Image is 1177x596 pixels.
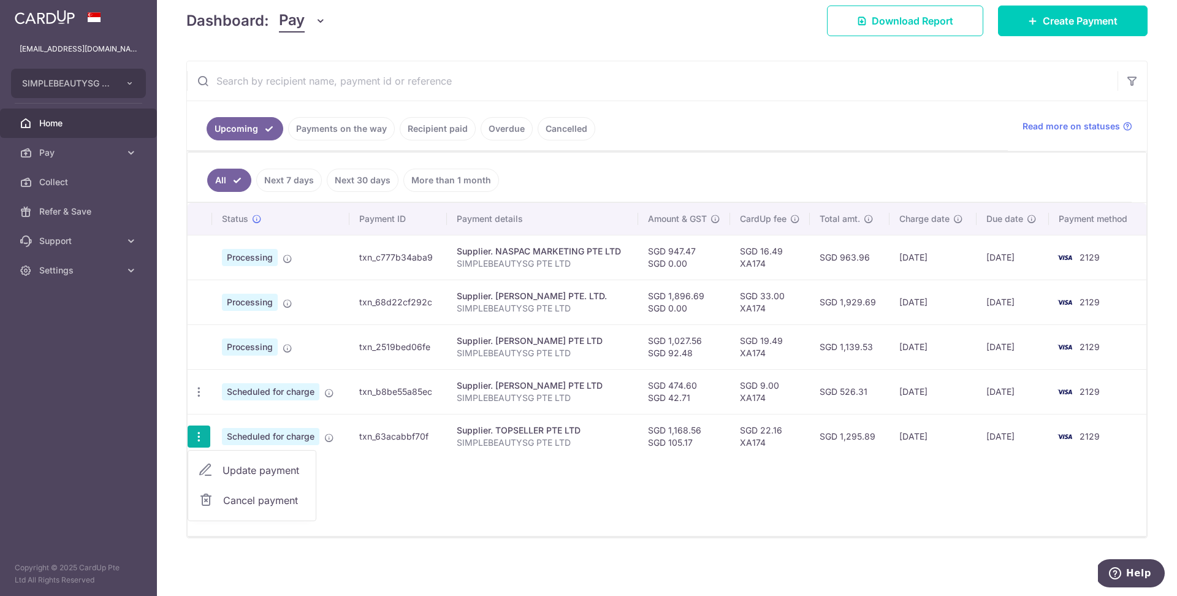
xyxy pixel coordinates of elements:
td: SGD 22.16 XA174 [730,414,810,459]
td: SGD 33.00 XA174 [730,280,810,324]
h4: Dashboard: [186,10,269,32]
img: Bank Card [1053,384,1077,399]
td: SGD 474.60 SGD 42.71 [638,369,730,414]
button: Pay [279,9,326,32]
p: SIMPLEBEAUTYSG PTE LTD [457,347,629,359]
td: [DATE] [977,414,1049,459]
span: Pay [279,9,305,32]
span: Home [39,117,120,129]
td: [DATE] [889,324,977,369]
td: SGD 16.49 XA174 [730,235,810,280]
span: Download Report [872,13,953,28]
span: Support [39,235,120,247]
a: Next 7 days [256,169,322,192]
a: Recipient paid [400,117,476,140]
span: Processing [222,249,278,266]
td: SGD 1,027.56 SGD 92.48 [638,324,730,369]
button: SIMPLEBEAUTYSG PTE. LTD. [11,69,146,98]
span: Collect [39,176,120,188]
span: Total amt. [820,213,860,225]
span: 2129 [1080,386,1100,397]
div: Supplier. NASPAC MARKETING PTE LTD [457,245,629,258]
td: SGD 1,896.69 SGD 0.00 [638,280,730,324]
td: [DATE] [889,235,977,280]
a: More than 1 month [403,169,499,192]
a: Overdue [481,117,533,140]
th: Payment method [1049,203,1146,235]
th: Payment details [447,203,639,235]
td: [DATE] [977,324,1049,369]
td: [DATE] [889,414,977,459]
div: Supplier. TOPSELLER PTE LTD [457,424,629,437]
ul: Pay [188,450,316,521]
td: txn_b8be55a85ec [349,369,446,414]
td: txn_63acabbf70f [349,414,446,459]
img: Bank Card [1053,295,1077,310]
span: Charge date [899,213,950,225]
p: SIMPLEBEAUTYSG PTE LTD [457,437,629,449]
td: SGD 19.49 XA174 [730,324,810,369]
td: [DATE] [977,369,1049,414]
td: [DATE] [977,280,1049,324]
td: [DATE] [977,235,1049,280]
td: SGD 1,168.56 SGD 105.17 [638,414,730,459]
span: Scheduled for charge [222,383,319,400]
td: SGD 963.96 [810,235,889,280]
span: Create Payment [1043,13,1118,28]
th: Payment ID [349,203,446,235]
td: txn_2519bed06fe [349,324,446,369]
img: Bank Card [1053,429,1077,444]
input: Search by recipient name, payment id or reference [187,61,1118,101]
span: 2129 [1080,252,1100,262]
span: 2129 [1080,342,1100,352]
span: Due date [986,213,1023,225]
img: Bank Card [1053,250,1077,265]
span: SIMPLEBEAUTYSG PTE. LTD. [22,77,113,90]
p: SIMPLEBEAUTYSG PTE LTD [457,302,629,315]
div: Supplier. [PERSON_NAME] PTE LTD [457,335,629,347]
span: Refer & Save [39,205,120,218]
td: SGD 1,929.69 [810,280,889,324]
a: Payments on the way [288,117,395,140]
a: Create Payment [998,6,1148,36]
span: Read more on statuses [1023,120,1120,132]
div: Supplier. [PERSON_NAME] PTE LTD [457,380,629,392]
a: Read more on statuses [1023,120,1132,132]
span: Pay [39,147,120,159]
td: SGD 9.00 XA174 [730,369,810,414]
span: Settings [39,264,120,277]
p: [EMAIL_ADDRESS][DOMAIN_NAME] [20,43,137,55]
a: Upcoming [207,117,283,140]
td: SGD 947.47 SGD 0.00 [638,235,730,280]
a: Download Report [827,6,983,36]
td: txn_68d22cf292c [349,280,446,324]
td: SGD 526.31 [810,369,889,414]
a: Next 30 days [327,169,398,192]
span: Status [222,213,248,225]
div: Supplier. [PERSON_NAME] PTE. LTD. [457,290,629,302]
td: SGD 1,139.53 [810,324,889,369]
img: Bank Card [1053,340,1077,354]
span: Scheduled for charge [222,428,319,445]
p: SIMPLEBEAUTYSG PTE LTD [457,258,629,270]
img: CardUp [15,10,75,25]
a: Cancelled [538,117,595,140]
iframe: Opens a widget where you can find more information [1098,559,1165,590]
td: txn_c777b34aba9 [349,235,446,280]
span: 2129 [1080,297,1100,307]
span: Processing [222,294,278,311]
span: 2129 [1080,431,1100,441]
td: SGD 1,295.89 [810,414,889,459]
span: Amount & GST [648,213,707,225]
span: Processing [222,338,278,356]
span: CardUp fee [740,213,787,225]
a: All [207,169,251,192]
td: [DATE] [889,369,977,414]
td: [DATE] [889,280,977,324]
p: SIMPLEBEAUTYSG PTE LTD [457,392,629,404]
